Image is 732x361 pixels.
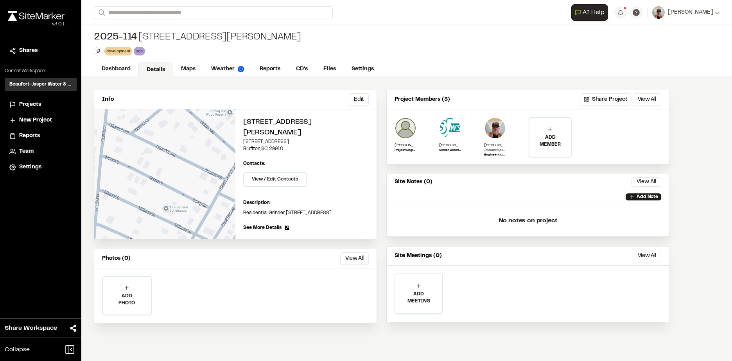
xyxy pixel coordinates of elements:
[9,147,72,156] a: Team
[94,6,108,19] button: Search
[243,209,369,216] p: Residential Grinder [STREET_ADDRESS]
[344,62,382,77] a: Settings
[203,62,252,77] a: Weather
[484,142,506,148] p: [PERSON_NAME]
[395,117,416,139] img: Jordan Silva
[19,132,40,140] span: Reports
[395,291,442,305] p: ADD MEETING
[94,47,102,55] button: Edit Tags
[395,178,432,186] p: Site Notes (0)
[9,46,72,55] a: Shares
[395,95,450,104] p: Project Members (3)
[9,163,72,172] a: Settings
[5,345,30,354] span: Collapse
[9,81,72,88] h3: Beaufort-Jasper Water & Sewer Authority
[19,147,34,156] span: Team
[288,62,316,77] a: CD's
[581,93,631,106] button: Share Project
[395,148,416,153] p: Project Engineer
[316,62,344,77] a: Files
[484,117,506,139] img: Cliff Schwabauer
[19,116,52,125] span: New Project
[134,47,145,55] div: sob
[340,252,369,265] button: View All
[5,68,77,75] p: Current Workspace
[439,148,461,153] p: Senior Construction Manager
[571,4,608,21] button: Open AI Assistant
[94,31,301,44] div: [STREET_ADDRESS][PERSON_NAME]
[243,145,369,152] p: Bluffton , SC 29910
[138,63,173,77] a: Details
[637,193,658,200] p: Add Note
[243,160,265,167] p: Contacts:
[173,62,203,77] a: Maps
[102,95,114,104] p: Info
[8,21,65,28] div: Oh geez...please don't...
[9,100,72,109] a: Projects
[243,117,369,138] h2: [STREET_ADDRESS][PERSON_NAME]
[652,6,665,19] img: User
[104,47,132,55] div: development
[395,252,442,260] p: Site Meetings (0)
[252,62,288,77] a: Reports
[243,138,369,145] p: [STREET_ADDRESS]
[633,250,661,262] button: View All
[102,254,131,263] p: Photos (0)
[633,93,661,106] button: View All
[583,8,605,17] span: AI Help
[484,148,506,153] p: Invitation pending
[9,132,72,140] a: Reports
[5,323,57,333] span: Share Workspace
[393,208,663,233] p: No notes on project
[19,163,41,172] span: Settings
[395,142,416,148] p: [PERSON_NAME]
[19,100,41,109] span: Projects
[243,224,282,231] span: See More Details
[8,11,65,21] img: rebrand.png
[94,31,137,44] span: 2025-114
[94,62,138,77] a: Dashboard
[529,134,571,148] p: ADD MEMBER
[349,93,369,106] button: Edit
[571,4,611,21] div: Open AI Assistant
[19,46,38,55] span: Shares
[484,153,506,157] p: Engineering Construction Supervisor South of the Broad
[439,117,461,139] img: Jason Quick
[243,199,369,206] p: Description:
[439,142,461,148] p: [PERSON_NAME]
[668,8,713,17] span: [PERSON_NAME]
[632,177,661,187] button: View All
[103,293,151,307] p: ADD PHOTO
[9,116,72,125] a: New Project
[652,6,719,19] button: [PERSON_NAME]
[243,172,307,187] button: View / Edit Contacts
[238,66,244,72] img: precipai.png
